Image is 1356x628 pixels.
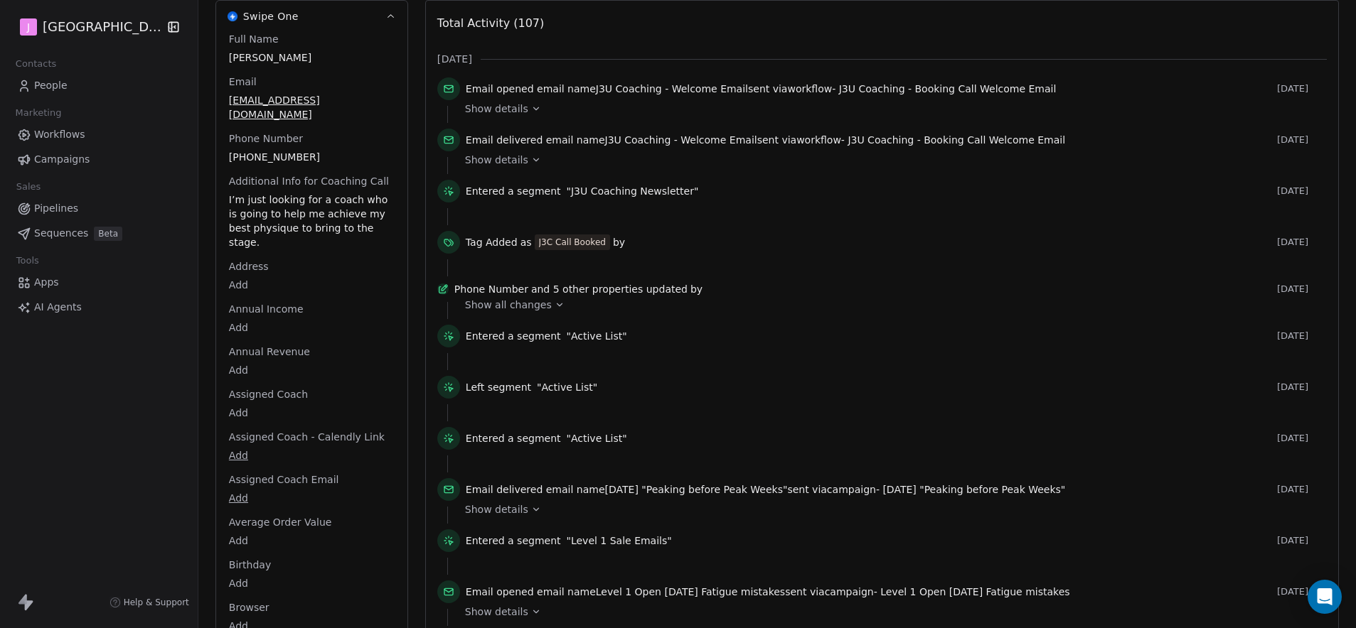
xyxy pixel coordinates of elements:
span: [DATE] [437,52,472,66]
a: Show details [465,605,1317,619]
span: Email opened [466,586,534,597]
span: Assigned Coach Email [226,472,342,487]
span: "Active List" [567,431,627,445]
span: Total Activity (107) [437,16,544,30]
span: Add [229,320,395,335]
span: [PHONE_NUMBER] [229,150,395,164]
a: Pipelines [11,197,186,220]
span: J3U Coaching - Booking Call Welcome Email [848,134,1065,146]
span: Additional Info for Coaching Call [226,174,392,188]
span: Tag Added [466,235,518,249]
span: Add [229,363,395,377]
a: People [11,74,186,97]
span: Contacts [9,53,63,75]
span: Full Name [226,32,282,46]
span: [DATE] [1277,134,1327,146]
span: Add [229,491,395,505]
span: J3U Coaching - Welcome Email [596,83,748,94]
span: AI Agents [34,300,82,315]
span: Entered a segment [466,184,561,198]
span: Email delivered [466,134,543,146]
span: Pipelines [34,201,78,216]
button: Swipe OneSwipe One [216,1,407,32]
span: Add [229,406,395,420]
span: "Active List" [537,380,597,394]
span: Entered a segment [466,329,561,343]
span: Birthday [226,558,274,572]
span: Browser [226,600,272,615]
span: Email opened [466,83,534,94]
span: [DATE] [1277,185,1327,197]
span: Show details [465,102,528,116]
span: [DATE] "Peaking before Peak Weeks" [605,484,788,495]
span: [DATE] [1277,433,1327,444]
span: Show details [465,605,528,619]
a: Campaigns [11,148,186,171]
span: Address [226,259,272,274]
a: SequencesBeta [11,222,186,245]
span: Show details [465,502,528,516]
span: Average Order Value [226,515,335,529]
a: AI Agents [11,296,186,319]
span: I’m just looking for a coach who is going to help me achieve my best physique to bring to the stage. [229,193,395,249]
a: Show details [465,502,1317,516]
button: J[GEOGRAPHIC_DATA] [17,15,156,39]
span: Swipe One [243,9,299,23]
span: J3U Coaching - Welcome Email [605,134,757,146]
span: J3U Coaching - Booking Call Welcome Email [839,83,1057,94]
span: Campaigns [34,152,90,167]
span: Add [229,448,395,462]
span: Email delivered [466,484,543,495]
a: Help & Support [110,597,189,608]
div: Open Intercom Messenger [1308,580,1342,614]
span: [EMAIL_ADDRESS][DOMAIN_NAME] [229,93,395,121]
span: People [34,78,68,93]
img: Swipe One [228,11,237,21]
span: Apps [34,275,59,290]
span: J [27,20,30,34]
span: Level 1 Open [DATE] Fatigue mistakes [596,586,785,597]
a: Show details [465,153,1317,167]
a: Apps [11,271,186,294]
span: [DATE] [1277,283,1327,295]
span: [DATE] [1277,237,1327,248]
span: email name sent via workflow - [466,133,1065,147]
span: Left segment [466,380,531,394]
span: "Level 1 Sale Emails" [567,534,672,548]
span: Beta [94,227,122,241]
div: J3C Call Booked [539,236,606,249]
span: Add [229,278,395,292]
span: as [520,235,532,249]
span: Annual Income [226,302,306,316]
span: [DATE] [1277,484,1327,495]
a: Workflows [11,123,186,146]
span: Level 1 Open [DATE] Fatigue mistakes [880,586,1069,597]
span: Sales [10,176,47,197]
span: [DATE] [1277,83,1327,94]
span: [DATE] [1277,535,1327,546]
span: Assigned Coach - Calendly Link [226,430,388,444]
span: email name sent via campaign - [466,585,1070,599]
span: Email [226,75,260,89]
span: [DATE] "Peaking before Peak Weeks" [882,484,1065,495]
span: Phone Number [454,282,528,296]
span: email name sent via campaign - [466,482,1065,497]
span: by [613,235,625,249]
span: "J3U Coaching Newsletter" [567,184,699,198]
span: Show all changes [465,298,552,312]
span: Sequences [34,226,88,241]
span: Show details [465,153,528,167]
span: [DATE] [1277,381,1327,393]
span: Assigned Coach [226,387,311,401]
span: [GEOGRAPHIC_DATA] [43,18,162,36]
span: Entered a segment [466,534,561,548]
span: Add [229,534,395,548]
span: [DATE] [1277,586,1327,597]
span: Annual Revenue [226,345,313,359]
span: Tools [10,250,45,271]
span: Phone Number [226,131,306,146]
span: [PERSON_NAME] [229,50,395,65]
span: [DATE] [1277,330,1327,342]
span: by [690,282,703,296]
span: and 5 other properties updated [531,282,688,296]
